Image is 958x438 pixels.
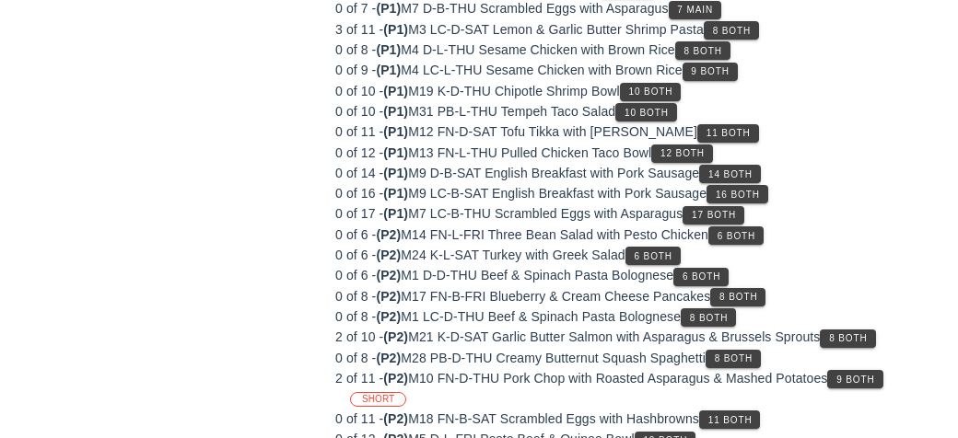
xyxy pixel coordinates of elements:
div: M1 LC-D-THU Beef & Spinach Pasta Bolognese [335,306,932,327]
span: 16 Both [715,190,760,200]
span: 17 Both [691,210,736,220]
div: M13 FN-L-THU Pulled Chicken Taco Bowl [335,143,932,163]
button: 14 Both [699,165,761,183]
span: (P2) [383,371,408,386]
span: (P2) [376,289,401,304]
span: 8 Both [683,46,722,56]
span: (P1) [383,84,408,98]
button: 10 Both [615,103,677,121]
div: M4 D-L-THU Sesame Chicken with Brown Rice [335,40,932,60]
div: M14 FN-L-FRI Three Bean Salad with Pesto Chicken [335,225,932,245]
div: M31 PB-L-THU Tempeh Taco Salad [335,101,932,121]
button: 8 Both [706,350,761,368]
span: 10 Both [628,86,673,97]
span: 9 Both [690,66,729,76]
span: 3 of 11 - [335,22,383,37]
div: M4 LC-L-THU Sesame Chicken with Brown Rice [335,60,932,80]
span: 0 of 8 - [335,289,376,304]
span: 7 Main [676,5,713,15]
button: 16 Both [707,185,768,203]
span: 6 Both [717,231,755,241]
span: (P1) [383,186,408,201]
span: 0 of 10 - [335,84,383,98]
span: (P2) [376,248,401,262]
div: M3 LC-D-SAT Lemon & Garlic Butter Shrimp Pasta [335,19,932,40]
span: (P2) [383,329,408,344]
span: (P2) [376,227,401,242]
button: 17 Both [683,206,744,225]
div: M1 D-D-THU Beef & Spinach Pasta Bolognese [335,265,932,285]
span: 12 Both [660,148,705,158]
span: 9 Both [835,375,874,385]
span: (P1) [383,166,408,180]
div: M9 D-B-SAT English Breakfast with Pork Sausage [335,163,932,183]
button: 6 Both [625,247,681,265]
span: 6 Both [634,251,672,261]
div: M7 LC-B-THU Scrambled Eggs with Asparagus [335,203,932,224]
span: 0 of 8 - [335,42,376,57]
span: 8 Both [689,313,728,323]
span: 0 of 11 - [335,411,383,426]
button: 6 Both [708,226,764,245]
button: 8 Both [681,308,736,327]
span: 2 of 10 - [335,329,383,344]
div: M10 FN-D-THU Pork Chop with Roasted Asparagus & Mashed Potatoes [335,368,932,409]
button: 8 Both [820,329,875,348]
span: (P1) [383,22,408,37]
span: 0 of 11 - [335,124,383,139]
span: 0 of 8 - [335,351,376,365]
span: (P1) [383,206,408,221]
button: 10 Both [620,83,682,101]
button: 9 Both [827,370,882,388]
span: 11 Both [706,128,751,138]
div: M12 FN-D-SAT Tofu Tikka with [PERSON_NAME] [335,121,932,142]
span: (P2) [376,351,401,365]
div: M21 K-D-SAT Garlic Butter Salmon with Asparagus & Brussels Sprouts [335,327,932,347]
button: 8 Both [710,288,765,306]
span: (P1) [376,63,401,77]
span: (P1) [383,124,408,139]
span: 11 Both [707,415,753,425]
div: M19 K-D-THU Chipotle Shrimp Bowl [335,81,932,101]
button: 9 Both [683,63,738,81]
span: (P1) [383,104,408,119]
button: 8 Both [675,41,730,60]
span: (P2) [376,309,401,324]
span: 0 of 6 - [335,268,376,282]
button: 6 Both [673,268,729,286]
span: 0 of 14 - [335,166,383,180]
span: 0 of 9 - [335,63,376,77]
div: M28 PB-D-THU Creamy Butternut Squash Spaghetti [335,348,932,368]
span: 8 Both [714,353,753,363]
button: 11 Both [697,124,759,143]
div: M9 LC-B-SAT English Breakfast with Pork Sausage [335,183,932,203]
span: (P2) [376,268,401,282]
span: (P1) [383,145,408,160]
span: 6 Both [682,271,720,282]
span: 2 of 11 - [335,371,383,386]
button: 11 Both [699,410,761,429]
span: 0 of 6 - [335,227,376,242]
button: 7 Main [669,1,721,19]
span: 0 of 10 - [335,104,383,119]
span: 0 of 6 - [335,248,376,262]
div: M18 FN-B-SAT Scrambled Eggs with Hashbrowns [335,409,932,429]
span: SHORT [362,393,394,406]
div: M17 FN-B-FRI Blueberry & Cream Cheese Pancakes [335,286,932,306]
span: (P1) [376,1,401,16]
span: 0 of 17 - [335,206,383,221]
span: 0 of 7 - [335,1,376,16]
button: 8 Both [704,21,759,40]
span: 0 of 8 - [335,309,376,324]
span: 0 of 16 - [335,186,383,201]
span: 8 Both [712,26,751,36]
span: 10 Both [624,108,669,118]
span: 0 of 12 - [335,145,383,160]
div: M24 K-L-SAT Turkey with Greek Salad [335,245,932,265]
button: 12 Both [651,144,713,163]
span: 14 Both [707,169,753,179]
span: 8 Both [718,292,757,302]
span: (P2) [383,411,408,426]
span: (P1) [376,42,401,57]
span: 8 Both [828,333,867,343]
